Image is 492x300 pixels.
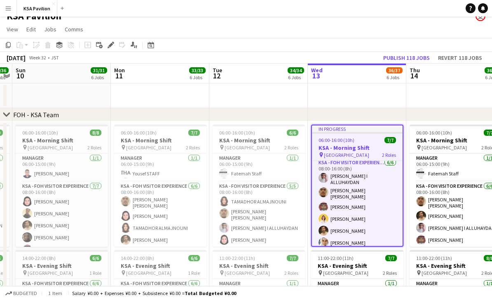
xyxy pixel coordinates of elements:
div: FOH - KSA Team [13,111,59,119]
span: 31/31 [91,67,107,73]
span: 2 Roles [382,152,396,158]
span: 14:00-22:00 (8h) [121,255,154,261]
span: 1 Role [188,270,200,276]
h3: KSA - Morning Shift [16,137,108,144]
span: 8/8 [90,130,101,136]
span: [GEOGRAPHIC_DATA] [126,144,171,151]
a: Comms [61,24,87,35]
button: Budgeted [4,289,38,298]
app-card-role: KSA - FOH Visitor Experience7/708:00-16:00 (8h)[PERSON_NAME][PERSON_NAME][PERSON_NAME][PERSON_NAM... [16,182,108,284]
span: 2 Roles [284,270,298,276]
span: 11:00-22:00 (11h) [416,255,452,261]
span: View [7,26,18,33]
div: 6 Jobs [288,74,304,80]
span: [GEOGRAPHIC_DATA] [422,144,467,151]
button: KSA Pavilion [17,0,57,17]
span: 2 Roles [383,270,397,276]
span: 7/7 [385,255,397,261]
span: Budgeted [13,291,37,296]
span: 2 Roles [87,144,101,151]
span: Wed [311,66,323,74]
span: 7/7 [384,137,396,143]
h3: KSA - Evening Shift [213,262,305,269]
a: Edit [23,24,39,35]
div: 6 Jobs [91,74,107,80]
span: 13 [310,71,323,80]
span: 06:00-16:00 (10h) [319,137,354,143]
span: [GEOGRAPHIC_DATA] [324,152,369,158]
h3: KSA - Morning Shift [213,137,305,144]
app-card-role: Manager1/106:00-15:00 (9h)Yousef STAFF [114,154,206,182]
span: 7/7 [188,130,200,136]
a: View [3,24,21,35]
span: Edit [26,26,36,33]
app-card-role: KSA - FOH Visitor Experience6/608:00-16:00 (8h)[PERSON_NAME] [PERSON_NAME][PERSON_NAME]TAMADHOR A... [114,182,206,272]
div: 6 Jobs [387,74,402,80]
app-card-role: KSA - FOH Visitor Experience6/608:00-16:00 (8h)[PERSON_NAME] I ALLUHAYDAN[PERSON_NAME] [PERSON_NA... [312,158,403,251]
span: 1 Role [89,270,101,276]
span: Thu [410,66,420,74]
div: 6 Jobs [190,74,205,80]
span: [GEOGRAPHIC_DATA] [225,144,270,151]
span: [GEOGRAPHIC_DATA] [126,270,171,276]
h3: KSA - Evening Shift [114,262,206,269]
span: 11:00-22:00 (11h) [318,255,354,261]
span: Tue [213,66,222,74]
app-job-card: 06:00-16:00 (10h)8/8KSA - Morning Shift [GEOGRAPHIC_DATA]2 RolesManager1/106:00-15:00 (9h)[PERSON... [16,125,108,247]
app-job-card: 06:00-16:00 (10h)7/7KSA - Morning Shift [GEOGRAPHIC_DATA]2 RolesManager1/106:00-15:00 (9h)Yousef ... [114,125,206,247]
span: [GEOGRAPHIC_DATA] [28,270,73,276]
span: Jobs [44,26,56,33]
span: 06:00-16:00 (10h) [121,130,157,136]
a: Jobs [41,24,60,35]
span: 14:00-22:00 (8h) [22,255,56,261]
span: Comms [65,26,83,33]
span: 1 item [45,290,65,296]
div: JST [51,54,59,61]
h3: KSA - Evening Shift [16,262,108,269]
button: Revert 118 jobs [435,52,485,63]
span: 06:00-16:00 (10h) [416,130,452,136]
span: Total Budgeted ¥0.00 [185,290,236,296]
span: 14 [408,71,420,80]
div: [DATE] [7,54,26,62]
span: 7/7 [287,255,298,261]
span: [GEOGRAPHIC_DATA] [422,270,467,276]
span: 36/37 [386,67,403,73]
span: 33/33 [189,67,206,73]
app-card-role: Manager1/106:00-15:00 (9h)Fatemah Staff [213,154,305,182]
app-card-role: KSA - FOH Visitor Experience5/508:00-16:00 (8h)TAMADHOR ALMAJNOUNI[PERSON_NAME] [PERSON_NAME][PER... [213,182,305,260]
button: Publish 118 jobs [380,52,433,63]
span: 6/6 [287,130,298,136]
span: [GEOGRAPHIC_DATA] [225,270,270,276]
span: 06:00-16:00 (10h) [22,130,58,136]
span: 06:00-16:00 (10h) [219,130,255,136]
span: 34/34 [288,67,304,73]
span: 11:00-22:00 (11h) [219,255,255,261]
span: 12 [211,71,222,80]
span: Week 32 [27,54,48,61]
span: Sun [16,66,26,74]
span: 6/6 [90,255,101,261]
span: 10 [14,71,26,80]
h3: KSA - Morning Shift [114,137,206,144]
span: 2 Roles [284,144,298,151]
span: [GEOGRAPHIC_DATA] [323,270,368,276]
span: 11 [113,71,125,80]
app-job-card: 06:00-16:00 (10h)6/6KSA - Morning Shift [GEOGRAPHIC_DATA]2 RolesManager1/106:00-15:00 (9h)Fatemah... [213,125,305,247]
span: Mon [114,66,125,74]
h3: KSA - Morning Shift [312,144,403,151]
span: [GEOGRAPHIC_DATA] [28,144,73,151]
div: Salary ¥0.00 + Expenses ¥0.00 + Subsistence ¥0.00 = [72,290,236,296]
div: In progress [312,125,403,132]
app-job-card: In progress06:00-16:00 (10h)7/7KSA - Morning Shift [GEOGRAPHIC_DATA]2 RolesManager1/106:00-15:00 ... [311,125,403,247]
span: 6/6 [188,255,200,261]
span: 2 Roles [186,144,200,151]
h3: KSA - Evening Shift [311,262,403,269]
app-card-role: Manager1/106:00-15:00 (9h)[PERSON_NAME] [16,154,108,182]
